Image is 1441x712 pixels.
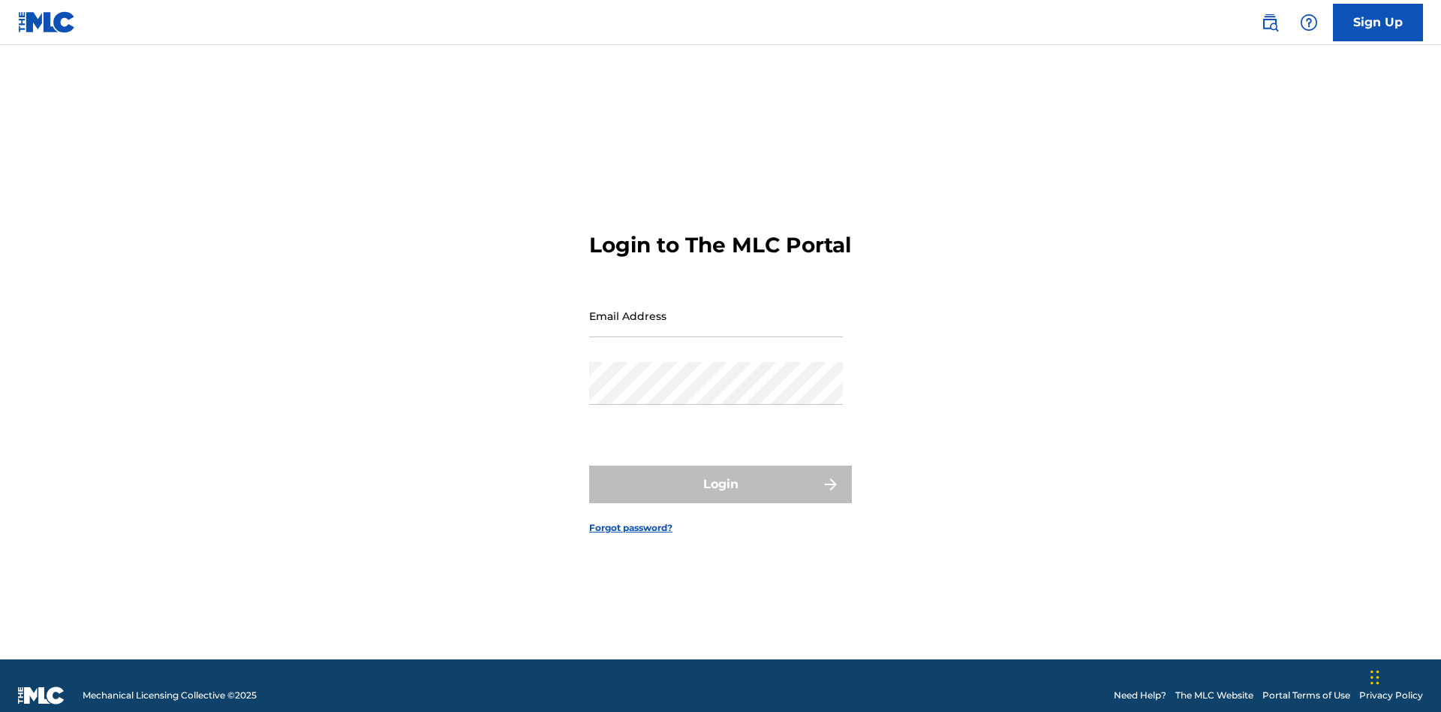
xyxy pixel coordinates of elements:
div: Drag [1370,655,1379,700]
img: search [1261,14,1279,32]
a: Public Search [1255,8,1285,38]
img: help [1300,14,1318,32]
iframe: Chat Widget [1366,640,1441,712]
a: The MLC Website [1175,689,1253,702]
span: Mechanical Licensing Collective © 2025 [83,689,257,702]
a: Portal Terms of Use [1262,689,1350,702]
a: Need Help? [1114,689,1166,702]
a: Sign Up [1333,4,1423,41]
h3: Login to The MLC Portal [589,232,851,258]
div: Help [1294,8,1324,38]
a: Privacy Policy [1359,689,1423,702]
a: Forgot password? [589,521,672,535]
img: MLC Logo [18,11,76,33]
img: logo [18,686,65,704]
